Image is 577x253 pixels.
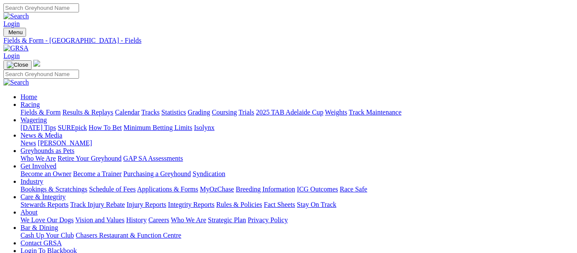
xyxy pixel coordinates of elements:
[21,155,574,162] div: Greyhounds as Pets
[123,170,191,177] a: Purchasing a Greyhound
[193,170,225,177] a: Syndication
[115,109,140,116] a: Calendar
[21,155,56,162] a: Who We Are
[21,93,37,100] a: Home
[3,37,574,44] a: Fields & Form - [GEOGRAPHIC_DATA] - Fields
[141,109,160,116] a: Tracks
[21,232,74,239] a: Cash Up Your Club
[21,224,58,231] a: Bar & Dining
[3,52,20,59] a: Login
[58,124,87,131] a: SUREpick
[325,109,347,116] a: Weights
[89,124,122,131] a: How To Bet
[349,109,401,116] a: Track Maintenance
[76,232,181,239] a: Chasers Restaurant & Function Centre
[168,201,214,208] a: Integrity Reports
[89,185,135,193] a: Schedule of Fees
[126,216,146,224] a: History
[208,216,246,224] a: Strategic Plan
[7,62,28,68] img: Close
[238,109,254,116] a: Trials
[21,124,56,131] a: [DATE] Tips
[297,201,336,208] a: Stay On Track
[21,109,574,116] div: Racing
[123,124,192,131] a: Minimum Betting Limits
[212,109,237,116] a: Coursing
[3,60,32,70] button: Toggle navigation
[21,132,62,139] a: News & Media
[21,162,56,170] a: Get Involved
[3,70,79,79] input: Search
[236,185,295,193] a: Breeding Information
[137,185,198,193] a: Applications & Forms
[9,29,23,35] span: Menu
[194,124,214,131] a: Isolynx
[21,193,66,200] a: Care & Integrity
[21,101,40,108] a: Racing
[62,109,113,116] a: Results & Replays
[126,201,166,208] a: Injury Reports
[188,109,210,116] a: Grading
[21,216,574,224] div: About
[148,216,169,224] a: Careers
[21,170,71,177] a: Become an Owner
[3,44,29,52] img: GRSA
[21,232,574,239] div: Bar & Dining
[297,185,338,193] a: ICG Outcomes
[70,201,125,208] a: Track Injury Rebate
[21,139,36,147] a: News
[161,109,186,116] a: Statistics
[21,201,574,209] div: Care & Integrity
[21,216,73,224] a: We Love Our Dogs
[21,185,87,193] a: Bookings & Scratchings
[21,239,62,247] a: Contact GRSA
[58,155,122,162] a: Retire Your Greyhound
[3,20,20,27] a: Login
[200,185,234,193] a: MyOzChase
[3,3,79,12] input: Search
[21,209,38,216] a: About
[21,185,574,193] div: Industry
[3,28,26,37] button: Toggle navigation
[75,216,124,224] a: Vision and Values
[3,12,29,20] img: Search
[21,201,68,208] a: Stewards Reports
[21,124,574,132] div: Wagering
[171,216,206,224] a: Who We Are
[73,170,122,177] a: Become a Trainer
[340,185,367,193] a: Race Safe
[21,147,74,154] a: Greyhounds as Pets
[21,109,61,116] a: Fields & Form
[33,60,40,67] img: logo-grsa-white.png
[38,139,92,147] a: [PERSON_NAME]
[123,155,183,162] a: GAP SA Assessments
[21,170,574,178] div: Get Involved
[216,201,262,208] a: Rules & Policies
[21,178,43,185] a: Industry
[248,216,288,224] a: Privacy Policy
[3,79,29,86] img: Search
[256,109,323,116] a: 2025 TAB Adelaide Cup
[264,201,295,208] a: Fact Sheets
[21,139,574,147] div: News & Media
[21,116,47,124] a: Wagering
